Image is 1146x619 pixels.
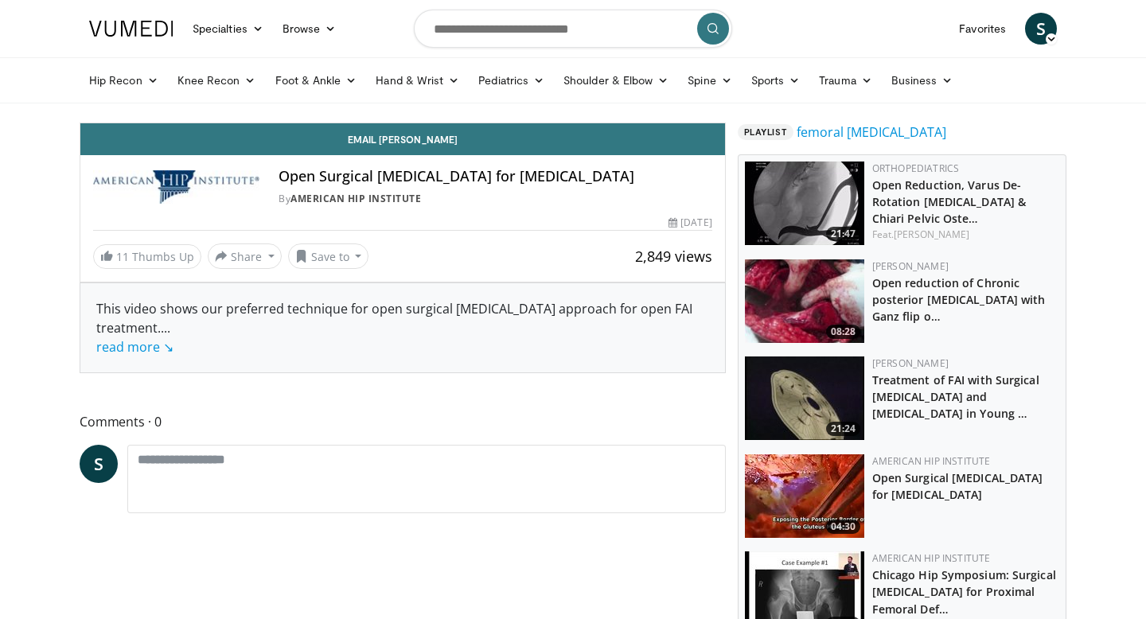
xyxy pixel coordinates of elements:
[809,64,882,96] a: Trauma
[745,162,864,245] a: 21:47
[80,411,726,432] span: Comments 0
[366,64,469,96] a: Hand & Wrist
[208,243,282,269] button: Share
[89,21,173,37] img: VuMedi Logo
[279,168,711,185] h4: Open Surgical [MEDICAL_DATA] for [MEDICAL_DATA]
[469,64,554,96] a: Pediatrics
[273,13,346,45] a: Browse
[183,13,273,45] a: Specialties
[745,259,864,343] a: 08:28
[96,299,709,356] div: This video shows our preferred technique for open surgical [MEDICAL_DATA] approach for open FAI t...
[745,162,864,245] img: AlCdVYZxUWkgWPEX5hMDoxOmdtO6xlQD_1.150x105_q85_crop-smart_upscale.jpg
[80,445,118,483] a: S
[826,422,860,436] span: 21:24
[80,64,168,96] a: Hip Recon
[882,64,963,96] a: Business
[414,10,732,48] input: Search topics, interventions
[80,123,725,155] a: Email [PERSON_NAME]
[949,13,1015,45] a: Favorites
[554,64,678,96] a: Shoulder & Elbow
[872,372,1039,421] a: Treatment of FAI with Surgical [MEDICAL_DATA] and [MEDICAL_DATA] in Young …
[872,567,1056,616] a: Chicago Hip Symposium: Surgical [MEDICAL_DATA] for Proximal Femoral Def…
[745,356,864,440] a: 21:24
[745,356,864,440] img: 55345_0000_3.png.150x105_q85_crop-smart_upscale.jpg
[93,244,201,269] a: 11 Thumbs Up
[168,64,266,96] a: Knee Recon
[872,356,949,370] a: [PERSON_NAME]
[894,228,969,241] a: [PERSON_NAME]
[826,520,860,534] span: 04:30
[872,470,1043,502] a: Open Surgical [MEDICAL_DATA] for [MEDICAL_DATA]
[288,243,369,269] button: Save to
[116,249,129,264] span: 11
[826,227,860,241] span: 21:47
[96,338,173,356] a: read more ↘
[745,454,864,538] img: 325645_0000_1.png.150x105_q85_crop-smart_upscale.jpg
[279,192,711,206] div: By
[668,216,711,230] div: [DATE]
[872,177,1027,226] a: Open Reduction, Varus De-Rotation [MEDICAL_DATA] & Chiari Pelvic Oste…
[872,162,960,175] a: OrthoPediatrics
[872,275,1046,324] a: Open reduction of Chronic posterior [MEDICAL_DATA] with Ganz flip o…
[872,551,991,565] a: American Hip Institute
[872,228,1059,242] div: Feat.
[742,64,810,96] a: Sports
[635,247,712,266] span: 2,849 views
[826,325,860,339] span: 08:28
[678,64,741,96] a: Spine
[745,454,864,538] a: 04:30
[290,192,421,205] a: American Hip Institute
[797,123,946,142] a: femoral [MEDICAL_DATA]
[93,168,259,206] img: American Hip Institute
[872,454,991,468] a: American Hip Institute
[1025,13,1057,45] a: S
[266,64,367,96] a: Foot & Ankle
[738,124,793,140] span: Playlist
[745,259,864,343] img: 5SPjETdNCPS-ZANX4xMDoxOjB1O8AjAz.150x105_q85_crop-smart_upscale.jpg
[872,259,949,273] a: [PERSON_NAME]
